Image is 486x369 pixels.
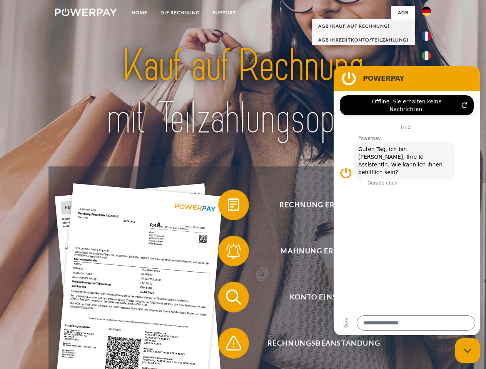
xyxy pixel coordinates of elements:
button: Rechnungsbeanstandung [218,328,418,359]
span: Rechnung erhalten? [229,189,418,220]
img: qb_bell.svg [224,241,243,261]
a: AGB (Kreditkonto/Teilzahlung) [312,33,415,47]
span: Mahnung erhalten? [229,236,418,266]
button: Konto einsehen [218,282,418,312]
img: logo-powerpay-white.svg [55,8,117,16]
span: Konto einsehen [229,282,418,312]
img: qb_bill.svg [224,195,243,214]
button: Mahnung erhalten? [218,236,418,266]
span: Rechnungsbeanstandung [229,328,418,359]
button: Rechnung erhalten? [218,189,418,220]
img: fr [422,32,431,41]
img: title-powerpay_de.svg [73,37,413,147]
iframe: Schaltfläche zum Öffnen des Messaging-Fensters; Konversation läuft [455,338,480,363]
a: DIE RECHNUNG [154,6,206,20]
a: SUPPORT [206,6,243,20]
a: AGB (Kauf auf Rechnung) [312,19,415,33]
a: Home [125,6,154,20]
a: agb [391,6,415,20]
img: it [422,51,431,60]
img: qb_search.svg [224,288,243,307]
img: de [422,7,431,16]
iframe: Messaging-Fenster [334,66,480,335]
img: qb_warning.svg [224,334,243,353]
